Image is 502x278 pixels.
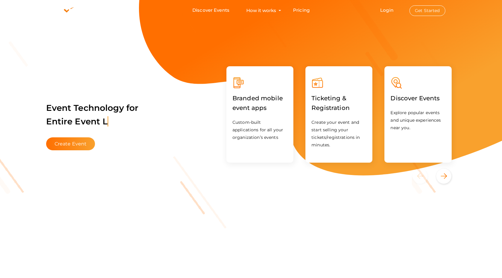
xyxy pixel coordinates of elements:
[232,119,287,141] p: Custom-built applications for all your organization’s events
[390,109,445,132] p: Explore popular events and unique experiences near you.
[245,5,278,16] button: How it works
[293,5,310,16] a: Pricing
[311,89,366,117] label: Ticketing & Registration
[46,94,139,136] label: Event Technology for
[46,137,95,150] button: Create Event
[412,169,435,184] button: Previous
[192,5,229,16] a: Discover Events
[409,5,445,16] button: Get Started
[390,96,440,102] a: Discover Events
[390,89,440,108] label: Discover Events
[436,169,451,184] button: Next
[232,105,287,111] a: Branded mobile event apps
[380,7,393,13] a: Login
[46,116,109,127] span: Entire Event L
[311,105,366,111] a: Ticketing & Registration
[232,89,287,117] label: Branded mobile event apps
[311,119,366,149] p: Create your event and start selling your tickets/registrations in minutes.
